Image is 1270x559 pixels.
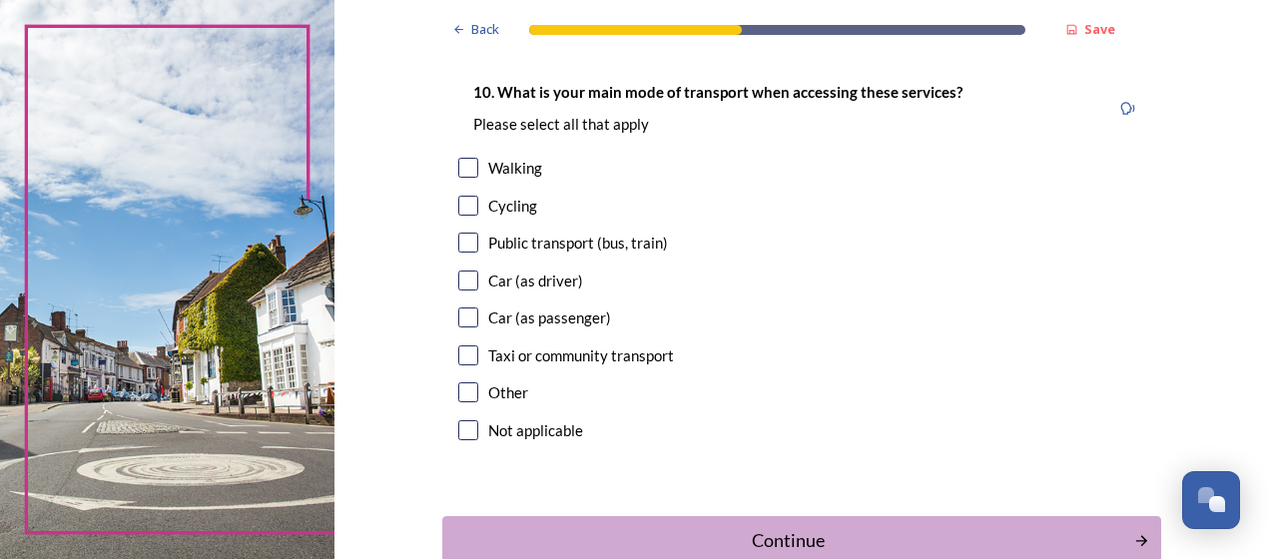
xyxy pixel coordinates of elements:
[473,83,962,101] strong: 10. What is your main mode of transport when accessing these services?
[1182,471,1240,529] button: Open Chat
[488,157,542,180] div: Walking
[488,306,611,329] div: Car (as passenger)
[488,270,583,292] div: Car (as driver)
[488,232,668,255] div: Public transport (bus, train)
[473,114,962,135] p: Please select all that apply
[488,381,528,404] div: Other
[471,20,499,39] span: Back
[488,195,537,218] div: Cycling
[488,419,583,442] div: Not applicable
[1084,20,1115,38] strong: Save
[453,527,1123,554] div: Continue
[488,344,674,367] div: Taxi or community transport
